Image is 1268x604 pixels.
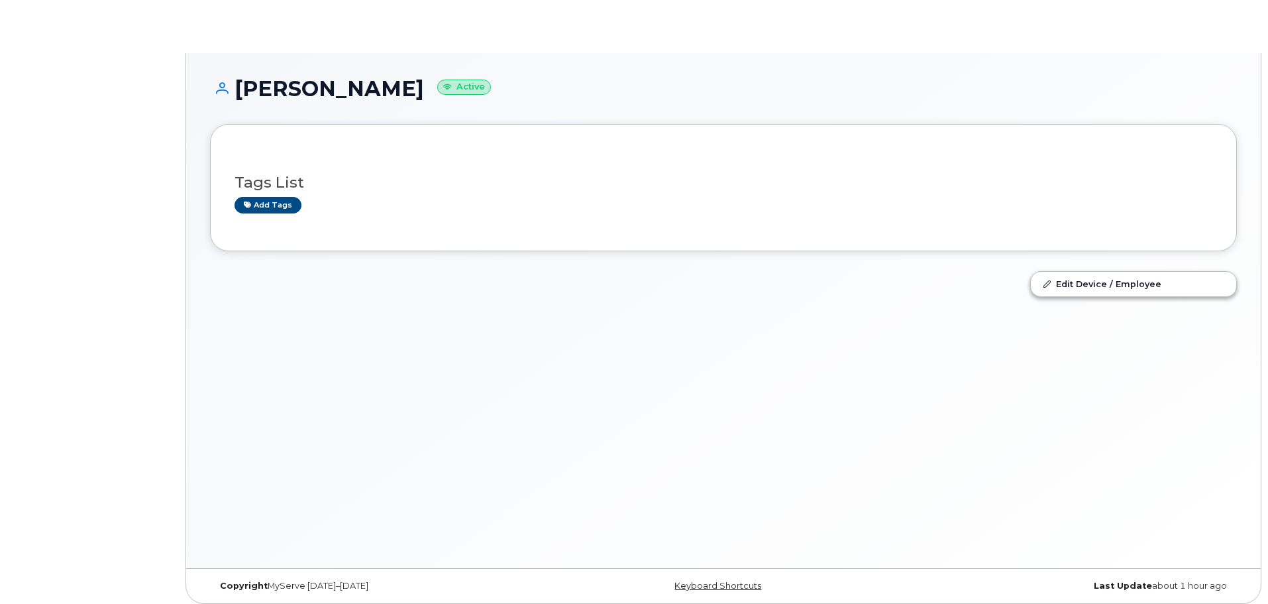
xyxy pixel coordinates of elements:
small: Active [437,80,491,95]
div: MyServe [DATE]–[DATE] [210,581,553,591]
a: Edit Device / Employee [1031,272,1236,296]
a: Keyboard Shortcuts [674,581,761,591]
a: Add tags [235,197,301,213]
div: about 1 hour ago [894,581,1237,591]
h3: Tags List [235,174,1212,191]
strong: Last Update [1094,581,1152,591]
strong: Copyright [220,581,268,591]
h1: [PERSON_NAME] [210,77,1237,100]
